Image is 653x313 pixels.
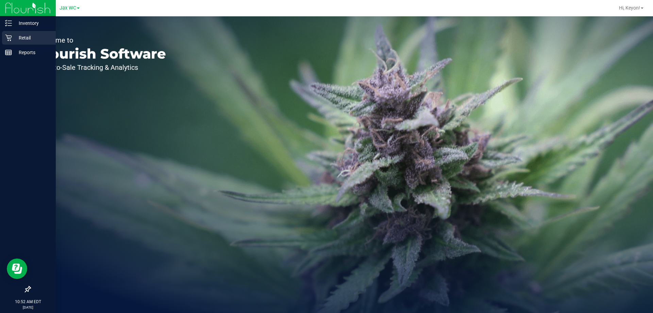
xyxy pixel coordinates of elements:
[12,19,53,27] p: Inventory
[5,49,12,56] inline-svg: Reports
[5,34,12,41] inline-svg: Retail
[12,48,53,57] p: Reports
[619,5,640,11] span: Hi, Keyon!
[3,299,53,305] p: 10:52 AM EDT
[37,37,166,44] p: Welcome to
[7,259,27,279] iframe: Resource center
[5,20,12,27] inline-svg: Inventory
[37,47,166,61] p: Flourish Software
[12,34,53,42] p: Retail
[3,305,53,310] p: [DATE]
[37,64,166,71] p: Seed-to-Sale Tracking & Analytics
[60,5,76,11] span: Jax WC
